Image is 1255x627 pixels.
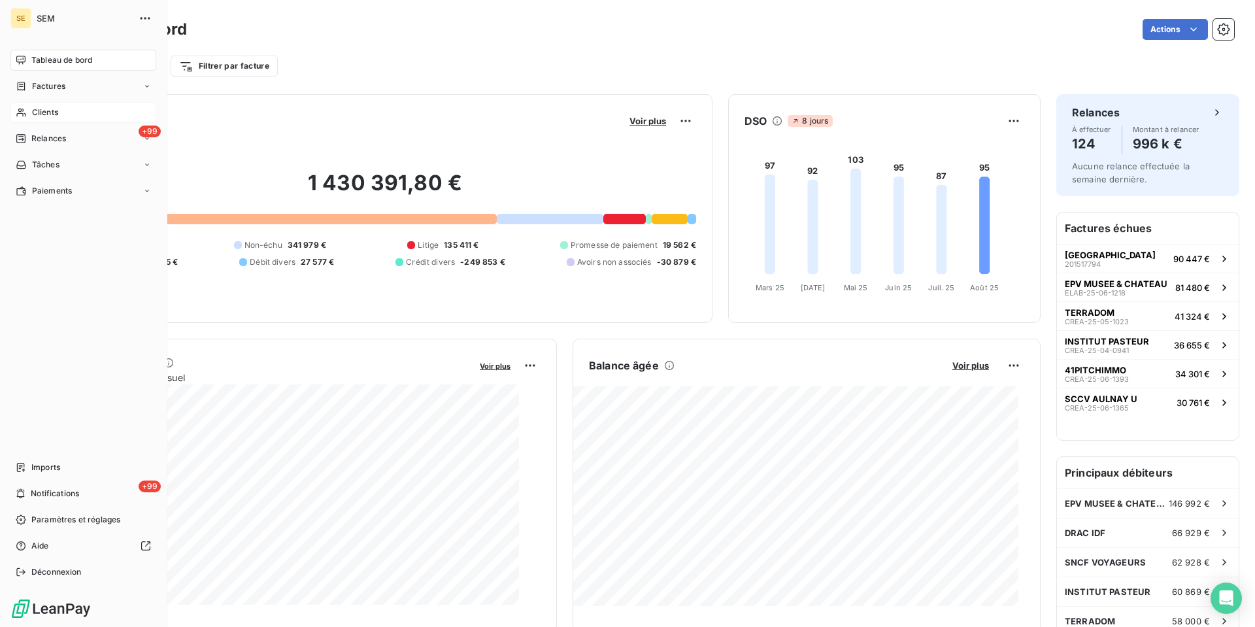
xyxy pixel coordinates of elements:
[1065,279,1167,289] span: EPV MUSEE & CHATEAU
[844,283,868,292] tspan: Mai 25
[571,239,658,251] span: Promesse de paiement
[1065,347,1129,354] span: CREA-25-04-0941
[745,113,767,129] h6: DSO
[801,283,826,292] tspan: [DATE]
[1211,583,1242,614] div: Open Intercom Messenger
[288,239,326,251] span: 341 979 €
[1143,19,1208,40] button: Actions
[1057,388,1239,416] button: SCCV AULNAY UCREA-25-06-136530 761 €
[1065,375,1129,383] span: CREA-25-06-1393
[10,50,156,71] a: Tableau de bord
[1072,133,1111,154] h4: 124
[476,360,514,371] button: Voir plus
[1057,244,1239,273] button: [GEOGRAPHIC_DATA]20151779490 447 €
[10,598,92,619] img: Logo LeanPay
[37,13,131,24] span: SEM
[1065,557,1146,568] span: SNCF VOYAGEURS
[1065,260,1101,268] span: 201517794
[32,107,58,118] span: Clients
[10,8,31,29] div: SE
[657,256,696,268] span: -30 879 €
[1172,557,1210,568] span: 62 928 €
[10,457,156,478] a: Imports
[1172,616,1210,626] span: 58 000 €
[1065,250,1156,260] span: [GEOGRAPHIC_DATA]
[31,462,60,473] span: Imports
[1175,282,1210,293] span: 81 480 €
[10,102,156,123] a: Clients
[756,283,784,292] tspan: Mars 25
[1172,586,1210,597] span: 60 869 €
[577,256,652,268] span: Avoirs non associés
[74,170,696,209] h2: 1 430 391,80 €
[1173,254,1210,264] span: 90 447 €
[970,283,999,292] tspan: Août 25
[418,239,439,251] span: Litige
[1065,336,1149,347] span: INSTITUT PASTEUR
[1065,307,1114,318] span: TERRADOM
[74,371,471,384] span: Chiffre d'affaires mensuel
[31,54,92,66] span: Tableau de bord
[1133,133,1199,154] h4: 996 k €
[244,239,282,251] span: Non-échu
[301,256,334,268] span: 27 577 €
[480,362,510,371] span: Voir plus
[1065,318,1129,326] span: CREA-25-05-1023
[788,115,832,127] span: 8 jours
[1065,394,1137,404] span: SCCV AULNAY U
[1057,330,1239,359] button: INSTITUT PASTEURCREA-25-04-094136 655 €
[1172,528,1210,538] span: 66 929 €
[10,154,156,175] a: Tâches
[32,185,72,197] span: Paiements
[406,256,455,268] span: Crédit divers
[1133,126,1199,133] span: Montant à relancer
[250,256,295,268] span: Débit divers
[1057,273,1239,301] button: EPV MUSEE & CHATEAUELAB-25-06-121881 480 €
[460,256,505,268] span: -249 853 €
[10,128,156,149] a: +99Relances
[31,514,120,526] span: Paramètres et réglages
[1072,161,1190,184] span: Aucune relance effectuée la semaine dernière.
[626,115,670,127] button: Voir plus
[10,535,156,556] a: Aide
[32,80,65,92] span: Factures
[31,133,66,144] span: Relances
[31,540,49,552] span: Aide
[31,566,82,578] span: Déconnexion
[1057,301,1239,330] button: TERRADOMCREA-25-05-102341 324 €
[1065,498,1169,509] span: EPV MUSEE & CHATEAU
[1065,289,1126,297] span: ELAB-25-06-1218
[1175,369,1210,379] span: 34 301 €
[928,283,954,292] tspan: Juil. 25
[589,358,659,373] h6: Balance âgée
[629,116,666,126] span: Voir plus
[885,283,912,292] tspan: Juin 25
[139,481,161,492] span: +99
[1065,404,1129,412] span: CREA-25-06-1365
[1057,359,1239,388] button: 41PITCHIMMOCREA-25-06-139334 301 €
[1065,365,1126,375] span: 41PITCHIMMO
[32,159,59,171] span: Tâches
[139,126,161,137] span: +99
[1065,616,1115,626] span: TERRADOM
[1065,586,1150,597] span: INSTITUT PASTEUR
[1169,498,1210,509] span: 146 992 €
[10,76,156,97] a: Factures
[171,56,278,76] button: Filtrer par facture
[10,509,156,530] a: Paramètres et réglages
[1175,311,1210,322] span: 41 324 €
[1177,398,1210,408] span: 30 761 €
[663,239,696,251] span: 19 562 €
[31,488,79,500] span: Notifications
[952,360,989,371] span: Voir plus
[1072,105,1120,120] h6: Relances
[1057,457,1239,488] h6: Principaux débiteurs
[948,360,993,371] button: Voir plus
[444,239,478,251] span: 135 411 €
[1065,528,1105,538] span: DRAC IDF
[1057,212,1239,244] h6: Factures échues
[10,180,156,201] a: Paiements
[1174,340,1210,350] span: 36 655 €
[1072,126,1111,133] span: À effectuer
